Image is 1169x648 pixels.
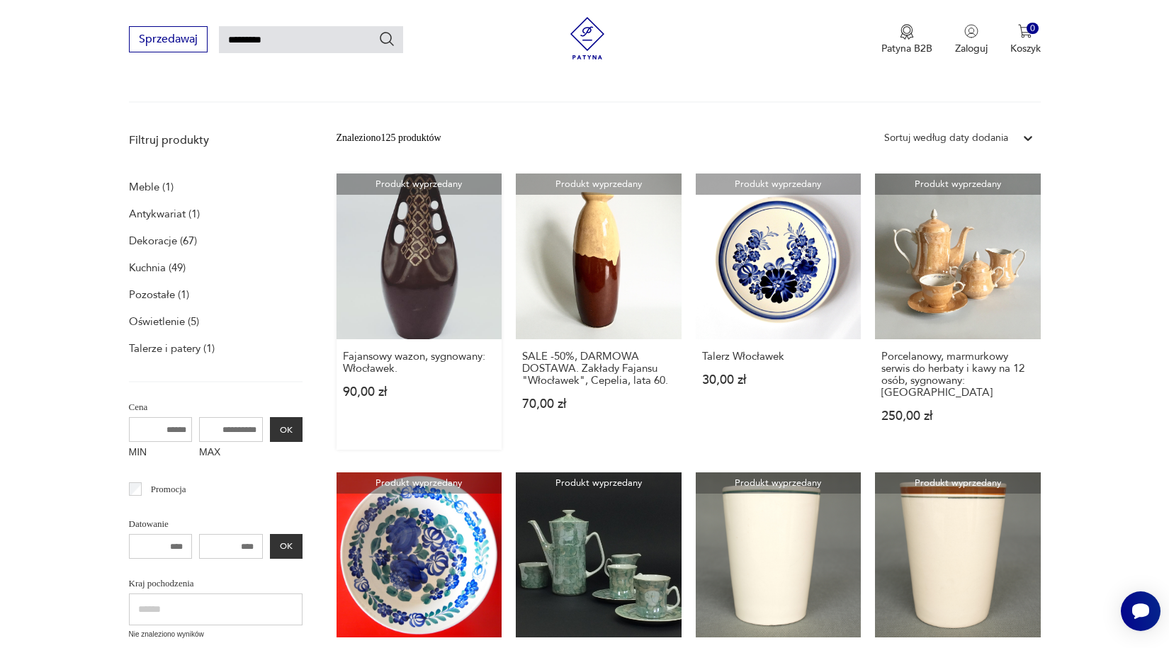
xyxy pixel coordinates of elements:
button: Sprzedawaj [129,26,208,52]
a: Sprzedawaj [129,35,208,45]
button: Patyna B2B [881,24,932,55]
a: Produkt wyprzedanySALE -50%, DARMOWA DOSTAWA. Zakłady Fajansu "Włocławek", Cepelia, lata 60.SALE ... [516,174,682,450]
label: MIN [129,442,193,465]
button: OK [270,534,303,559]
a: Talerze i patery (1) [129,339,215,358]
button: OK [270,417,303,442]
p: Filtruj produkty [129,132,303,148]
a: Produkt wyprzedanyFajansowy wazon, sygnowany: Włocławek.Fajansowy wazon, sygnowany: Włocławek.90,... [337,174,502,450]
a: Produkt wyprzedanyTalerz WłocławekTalerz Włocławek30,00 zł [696,174,862,450]
p: Promocja [151,482,186,497]
a: Pozostałe (1) [129,285,189,305]
iframe: Smartsupp widget button [1121,591,1160,631]
a: Antykwariat (1) [129,204,200,224]
a: Dekoracje (67) [129,231,197,251]
h3: Porcelanowy, marmurkowy serwis do herbaty i kawy na 12 osób, sygnowany: [GEOGRAPHIC_DATA] [881,351,1034,399]
p: Kraj pochodzenia [129,576,303,591]
p: Datowanie [129,516,303,532]
img: Ikonka użytkownika [964,24,978,38]
a: Ikona medaluPatyna B2B [881,24,932,55]
label: MAX [199,442,263,465]
button: 0Koszyk [1010,24,1041,55]
p: 90,00 zł [343,386,496,398]
p: Cena [129,399,303,415]
p: 30,00 zł [702,374,855,386]
h3: Fajansowy wazon, sygnowany: Włocławek. [343,351,496,375]
p: Zaloguj [955,42,988,55]
button: Zaloguj [955,24,988,55]
img: Ikona koszyka [1018,24,1032,38]
p: 70,00 zł [522,398,675,410]
a: Kuchnia (49) [129,258,186,278]
p: Koszyk [1010,42,1041,55]
h3: SALE -50%, DARMOWA DOSTAWA. Zakłady Fajansu "Włocławek", Cepelia, lata 60. [522,351,675,387]
div: Sortuj według daty dodania [884,130,1008,146]
a: Oświetlenie (5) [129,312,199,331]
a: Produkt wyprzedanyPorcelanowy, marmurkowy serwis do herbaty i kawy na 12 osób, sygnowany: Włocław... [875,174,1041,450]
h3: Talerz Włocławek [702,351,855,363]
button: Szukaj [378,30,395,47]
img: Ikona medalu [900,24,914,40]
a: Meble (1) [129,177,174,197]
img: Patyna - sklep z meblami i dekoracjami vintage [566,17,609,59]
p: Wyniki wyszukiwania dla: [129,62,1041,103]
div: Znaleziono 125 produktów [337,130,441,146]
p: 250,00 zł [881,410,1034,422]
p: Patyna B2B [881,42,932,55]
div: 0 [1027,23,1039,35]
p: Nie znaleziono wyników [129,629,303,640]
